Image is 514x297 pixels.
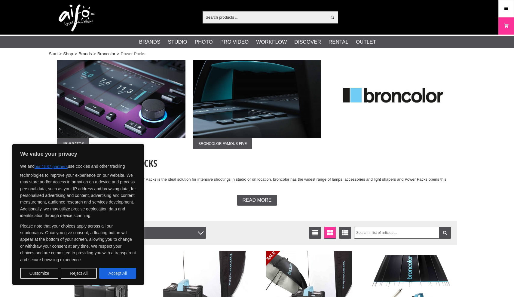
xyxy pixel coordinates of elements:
[57,60,185,138] img: Ad:001 ban-bron-pp-001.jpg
[193,60,321,149] a: Ad:002 ban-bron-pp-002.jpgBroncolor Famous Five
[63,51,73,57] a: Shop
[49,51,58,57] a: Start
[329,38,348,46] a: Rental
[20,268,58,279] button: Customize
[356,38,376,46] a: Outlet
[256,38,287,46] a: Workflow
[59,51,62,57] span: >
[168,38,187,46] a: Studio
[61,268,97,279] button: Reject All
[309,227,321,239] a: List
[93,51,96,57] span: >
[117,51,119,57] span: >
[139,38,161,46] a: Brands
[57,176,457,189] p: Powerful, robust and longlasting - broncolor Power Packs is the ideal solution for intensive shoo...
[203,13,327,22] input: Search products ...
[57,157,457,170] h1: broncolor Power Packs
[99,268,136,279] button: Accept All
[20,150,136,158] p: We value your privacy
[354,227,451,239] input: Search in list of articles ...
[20,161,136,219] p: We and use cookies and other tracking technologies to improve your experience on our website. We ...
[195,38,213,46] a: Photo
[439,227,451,239] a: Filter
[125,227,206,239] div: Filter
[12,144,144,285] div: We value your privacy
[59,5,95,32] img: logo.png
[243,197,272,203] span: Read more
[193,138,252,149] span: Broncolor Famous Five
[75,51,77,57] span: >
[57,60,185,149] a: Ad:001 ban-bron-pp-001.jpgNew Satos
[324,227,336,239] a: Window
[294,38,321,46] a: Discover
[78,51,92,57] a: Brands
[193,60,321,138] img: Ad:002 ban-bron-pp-002.jpg
[35,161,68,172] button: our 1537 partners
[20,223,136,263] p: Please note that your choices apply across all our subdomains. Once you give consent, a floating ...
[339,227,351,239] a: Extended list
[97,51,115,57] a: Broncolor
[57,138,89,149] span: New Satos
[220,38,249,46] a: Pro Video
[329,60,457,138] img: Ad:003 ban-broncolor-logga.jpg
[121,51,145,57] span: Power Packs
